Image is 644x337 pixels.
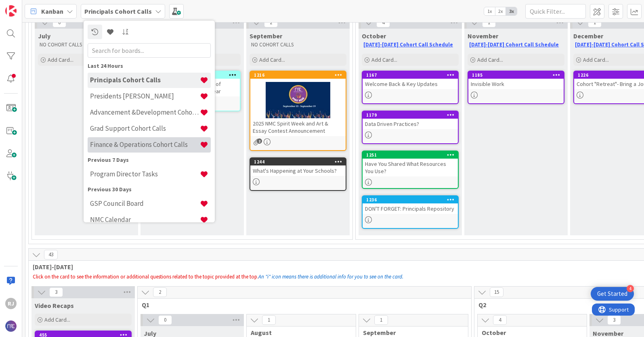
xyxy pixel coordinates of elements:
a: 12162025 NMC Spirit Week and Art & Essay Contest Announcement [250,71,346,151]
span: October [482,329,577,337]
h4: GSP Council Board [90,199,200,207]
p: NO COHORT CALLS [251,42,345,48]
div: 1244 [254,159,346,165]
div: 1185Invisible Work [468,71,564,89]
span: August [251,329,346,337]
img: Visit kanbanzone.com [5,5,17,17]
div: Invisible Work [468,79,564,89]
span: 1 [482,18,496,27]
div: Get Started [597,290,627,298]
div: 1216 [250,71,346,79]
b: Principals Cohort Calls [84,7,152,15]
div: 1179 [363,111,458,119]
span: 15 [490,287,503,297]
div: DON'T FORGET: Principals Repository [363,203,458,214]
a: [DATE]-[DATE] Cohort Call Schedule [363,41,453,48]
span: Support [17,1,37,11]
span: November [468,32,498,40]
span: October [362,32,386,40]
span: September [363,329,458,337]
a: 1251Have You Shared What Resources You Use? [362,151,459,189]
em: An "i" icon means there is additional info for you to see on the card. [258,273,403,280]
div: 2025 NMC Spirit Week and Art & Essay Contest Announcement [250,118,346,136]
div: 12162025 NMC Spirit Week and Art & Essay Contest Announcement [250,71,346,136]
a: 1236DON'T FORGET: Principals Repository [362,195,459,229]
div: 1251 [366,152,458,158]
span: 3 [49,287,63,297]
div: 1216 [254,72,346,78]
h4: Principals Cohort Calls [90,76,200,84]
div: Previous 7 Days [88,156,211,164]
span: Kanban [41,6,63,16]
div: 1179Data Driven Practices? [363,111,458,129]
h4: NMC Calendar [90,216,200,224]
span: Add Card... [44,316,70,323]
a: 1244What's Happening at Your Schools? [250,157,346,191]
span: Q1 [142,301,461,309]
h4: Grad Support Cohort Calls [90,124,200,132]
span: 3x [506,7,517,15]
a: 1179Data Driven Practices? [362,111,459,144]
span: September [250,32,282,40]
div: Data Driven Practices? [363,119,458,129]
div: Welcome Back & Key Updates [363,79,458,89]
h4: Program Director Tasks [90,170,200,178]
a: [DATE]-[DATE] Cohort Call Schedule [469,41,559,48]
input: Quick Filter... [525,4,586,19]
span: 4 [493,315,507,325]
span: 2 [257,138,262,144]
div: 1236 [363,196,458,203]
span: Video Recaps [35,301,74,310]
span: 3 [607,315,621,325]
div: 1167Welcome Back & Key Updates [363,71,458,89]
span: 43 [44,250,58,260]
h4: Finance & Operations Cohort Calls [90,140,200,149]
a: 1185Invisible Work [468,71,564,104]
span: 0 [158,315,172,325]
input: Search for boards... [88,43,211,58]
div: 1236 [366,197,458,203]
span: Add Card... [477,56,503,63]
h4: Advancement &Development Cohort Calls [90,108,200,116]
span: Click on the card to see the information or additional questions related to the topic provided at... [33,273,258,280]
span: Add Card... [371,56,397,63]
div: RJ [5,298,17,309]
div: 1185 [468,71,564,79]
div: Have You Shared What Resources You Use? [363,159,458,176]
span: 2 [153,287,167,297]
div: 4 [627,285,634,292]
span: July [38,32,50,40]
span: 1 [374,315,388,325]
span: 0 [52,18,66,27]
div: 1167 [363,71,458,79]
span: 4 [376,18,390,27]
span: Add Card... [48,56,73,63]
span: December [573,32,603,40]
div: 1179 [366,112,458,118]
div: 1244 [250,158,346,165]
span: 2 [264,18,278,27]
span: 2x [495,7,506,15]
p: NO COHORT CALLS [40,42,133,48]
span: 1 [262,315,276,325]
div: 1167 [366,72,458,78]
div: Last 24 Hours [88,62,211,70]
div: Previous 30 Days [88,185,211,194]
div: 1251Have You Shared What Resources You Use? [363,151,458,176]
div: Open Get Started checklist, remaining modules: 4 [591,287,634,301]
a: 1167Welcome Back & Key Updates [362,71,459,104]
div: 1236DON'T FORGET: Principals Repository [363,196,458,214]
div: 1185 [472,72,564,78]
h4: Presidents [PERSON_NAME] [90,92,200,100]
span: Add Card... [583,56,609,63]
span: Add Card... [259,56,285,63]
img: avatar [5,320,17,332]
div: 1244What's Happening at Your Schools? [250,158,346,176]
span: 1x [484,7,495,15]
span: 1 [588,18,602,27]
div: What's Happening at Your Schools? [250,165,346,176]
div: 1251 [363,151,458,159]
